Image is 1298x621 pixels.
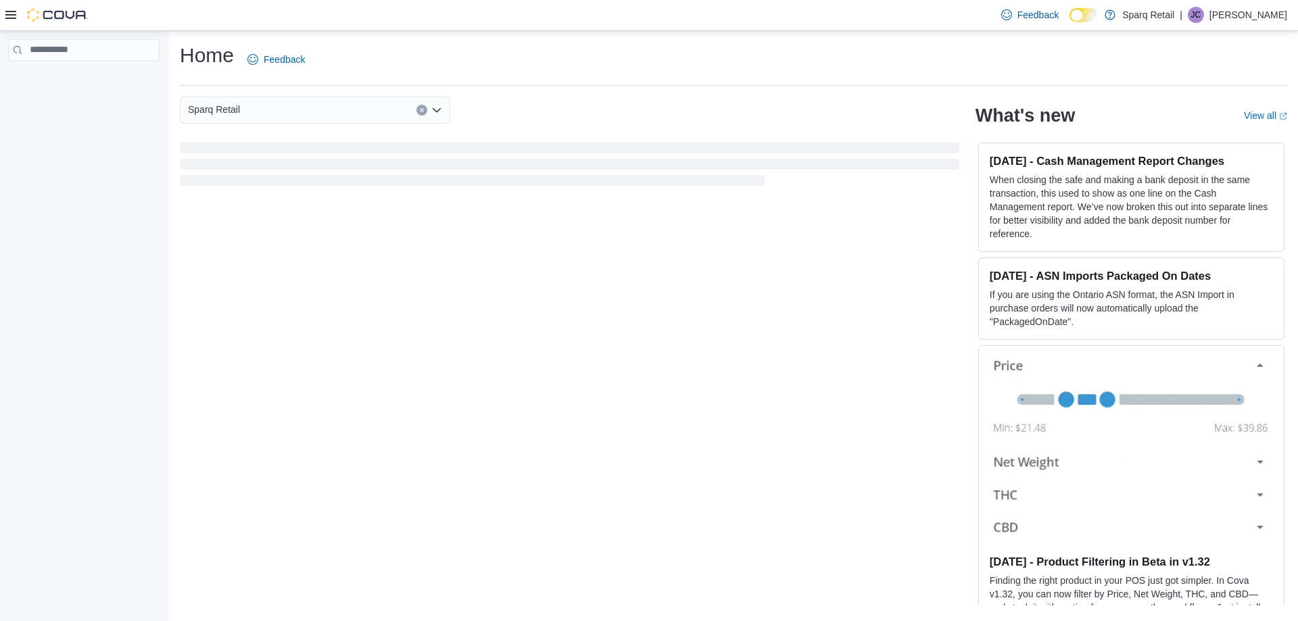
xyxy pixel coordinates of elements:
p: Sparq Retail [1122,7,1174,23]
button: Clear input [416,105,427,116]
a: View allExternal link [1244,110,1287,121]
span: Sparq Retail [188,101,240,118]
p: When closing the safe and making a bank deposit in the same transaction, this used to show as one... [990,173,1273,241]
span: JC [1191,7,1201,23]
h3: [DATE] - ASN Imports Packaged On Dates [990,269,1273,282]
svg: External link [1279,112,1287,120]
span: Loading [180,145,959,189]
a: Feedback [242,46,310,73]
nav: Complex example [8,64,160,96]
span: Feedback [1017,8,1059,22]
h3: [DATE] - Product Filtering in Beta in v1.32 [990,555,1273,568]
p: | [1180,7,1182,23]
h3: [DATE] - Cash Management Report Changes [990,154,1273,168]
span: Dark Mode [1069,22,1070,23]
div: Jordan Cooper [1188,7,1204,23]
p: If you are using the Ontario ASN format, the ASN Import in purchase orders will now automatically... [990,288,1273,328]
p: [PERSON_NAME] [1209,7,1287,23]
span: Feedback [264,53,305,66]
button: Open list of options [431,105,442,116]
h1: Home [180,42,234,69]
input: Dark Mode [1069,8,1098,22]
img: Cova [27,8,88,22]
a: Feedback [996,1,1064,28]
h2: What's new [976,105,1075,126]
